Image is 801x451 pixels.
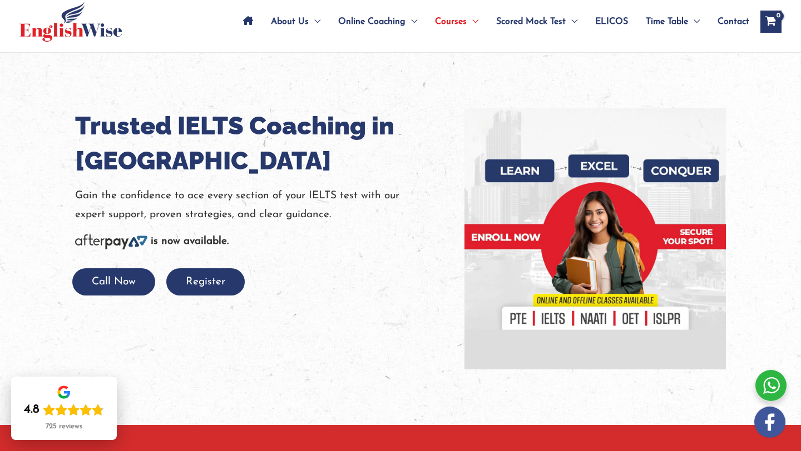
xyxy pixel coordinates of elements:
[262,2,329,41] a: About UsMenu Toggle
[754,407,785,438] img: white-facebook.png
[24,402,39,418] div: 4.8
[637,2,709,41] a: Time TableMenu Toggle
[760,11,782,33] a: View Shopping Cart, empty
[406,2,417,41] span: Menu Toggle
[646,2,688,41] span: Time Table
[709,2,749,41] a: Contact
[271,2,309,41] span: About Us
[234,2,749,41] nav: Site Navigation: Main Menu
[688,2,700,41] span: Menu Toggle
[496,2,566,41] span: Scored Mock Test
[467,2,478,41] span: Menu Toggle
[435,2,467,41] span: Courses
[309,2,320,41] span: Menu Toggle
[426,2,487,41] a: CoursesMenu Toggle
[75,187,448,224] p: Gain the confidence to ace every section of your IELTS test with our expert support, proven strat...
[566,2,577,41] span: Menu Toggle
[72,268,155,295] button: Call Now
[338,2,406,41] span: Online Coaching
[586,2,637,41] a: ELICOS
[19,2,122,42] img: cropped-ew-logo
[72,277,155,287] a: Call Now
[487,2,586,41] a: Scored Mock TestMenu Toggle
[718,2,749,41] span: Contact
[595,2,628,41] span: ELICOS
[46,422,82,431] div: 725 reviews
[24,402,104,418] div: Rating: 4.8 out of 5
[75,108,448,178] h1: Trusted IELTS Coaching in [GEOGRAPHIC_DATA]
[166,268,245,295] button: Register
[166,277,245,287] a: Register
[151,236,229,247] b: is now available.
[329,2,426,41] a: Online CoachingMenu Toggle
[75,234,147,249] img: Afterpay-Logo
[464,108,726,369] img: banner-new-img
